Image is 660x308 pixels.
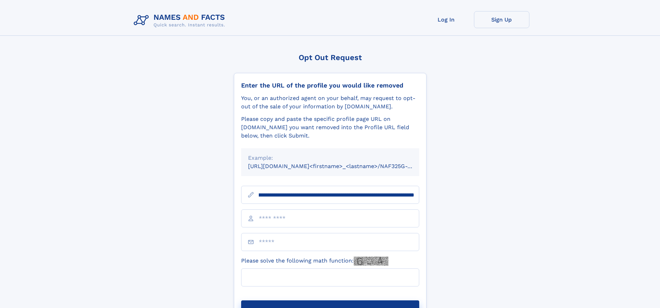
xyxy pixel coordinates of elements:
[419,11,474,28] a: Log In
[234,53,426,62] div: Opt Out Request
[241,257,388,266] label: Please solve the following math function:
[248,154,412,162] div: Example:
[131,11,231,30] img: Logo Names and Facts
[241,94,419,111] div: You, or an authorized agent on your behalf, may request to opt-out of the sale of your informatio...
[474,11,529,28] a: Sign Up
[241,115,419,140] div: Please copy and paste the specific profile page URL on [DOMAIN_NAME] you want removed into the Pr...
[248,163,432,169] small: [URL][DOMAIN_NAME]<firstname>_<lastname>/NAF325G-xxxxxxxx
[241,82,419,89] div: Enter the URL of the profile you would like removed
